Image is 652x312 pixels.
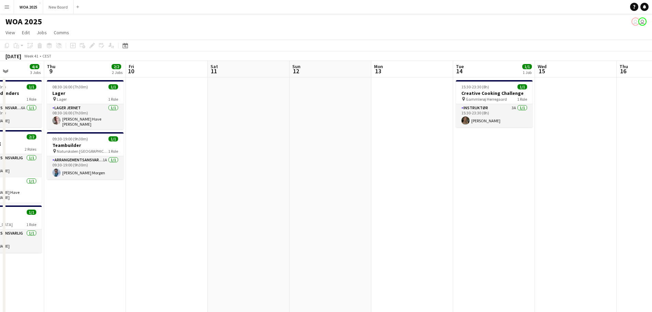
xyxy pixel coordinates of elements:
button: WOA 2025 [14,0,43,14]
span: View [5,29,15,36]
a: Edit [19,28,33,37]
h1: WOA 2025 [5,16,42,27]
span: Jobs [37,29,47,36]
a: View [3,28,18,37]
span: Edit [22,29,30,36]
div: [DATE] [5,53,21,60]
div: CEST [42,53,51,59]
a: Jobs [34,28,50,37]
app-user-avatar: Drift Drift [631,17,640,26]
a: Comms [51,28,72,37]
app-user-avatar: René Sandager [638,17,647,26]
button: New Board [43,0,74,14]
span: Comms [54,29,69,36]
span: Week 41 [23,53,40,59]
